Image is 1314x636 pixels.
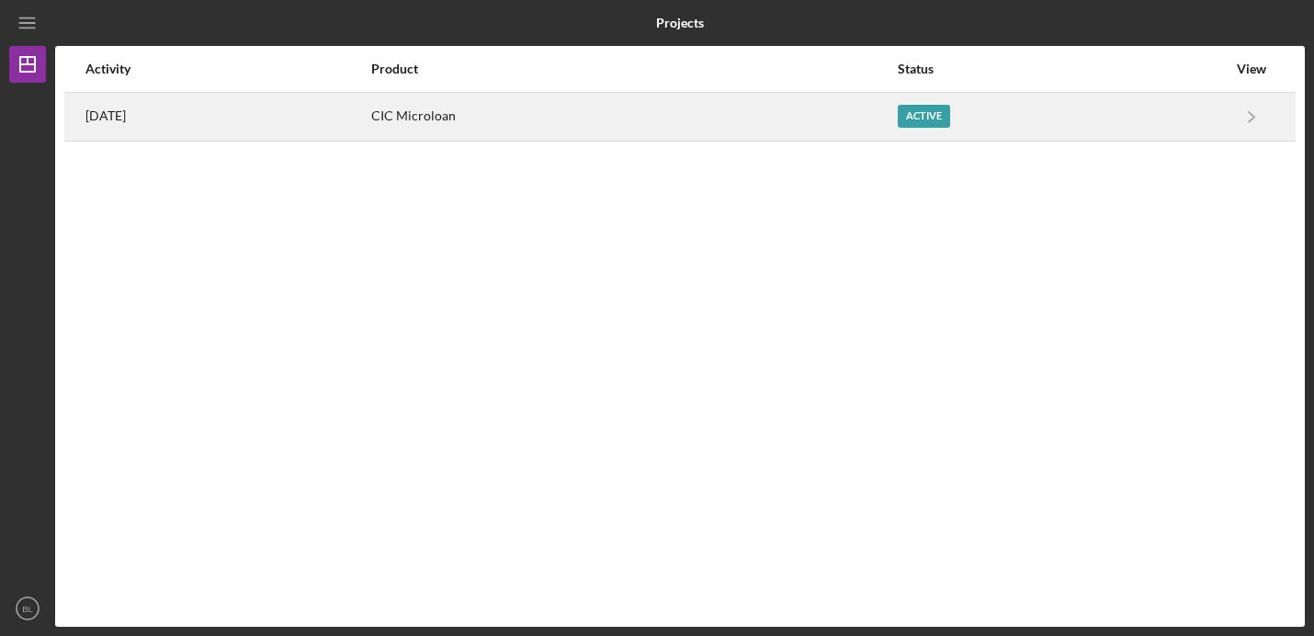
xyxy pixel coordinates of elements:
[9,590,46,627] button: BL
[898,105,950,128] div: Active
[85,108,126,123] time: 2025-08-24 23:49
[1229,62,1274,76] div: View
[656,16,704,30] b: Projects
[898,62,1227,76] div: Status
[85,62,369,76] div: Activity
[371,62,896,76] div: Product
[22,604,33,614] text: BL
[371,94,896,140] div: CIC Microloan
